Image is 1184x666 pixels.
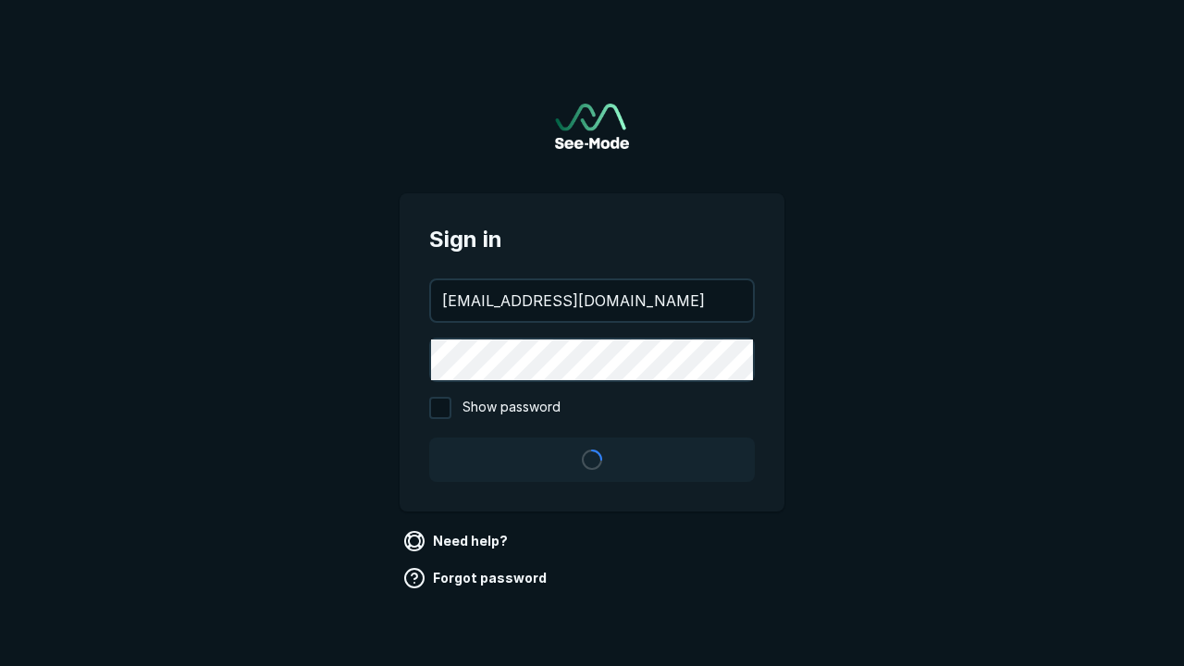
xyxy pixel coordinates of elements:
img: See-Mode Logo [555,104,629,149]
span: Show password [462,397,561,419]
span: Sign in [429,223,755,256]
a: Go to sign in [555,104,629,149]
a: Forgot password [400,563,554,593]
input: your@email.com [431,280,753,321]
a: Need help? [400,526,515,556]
